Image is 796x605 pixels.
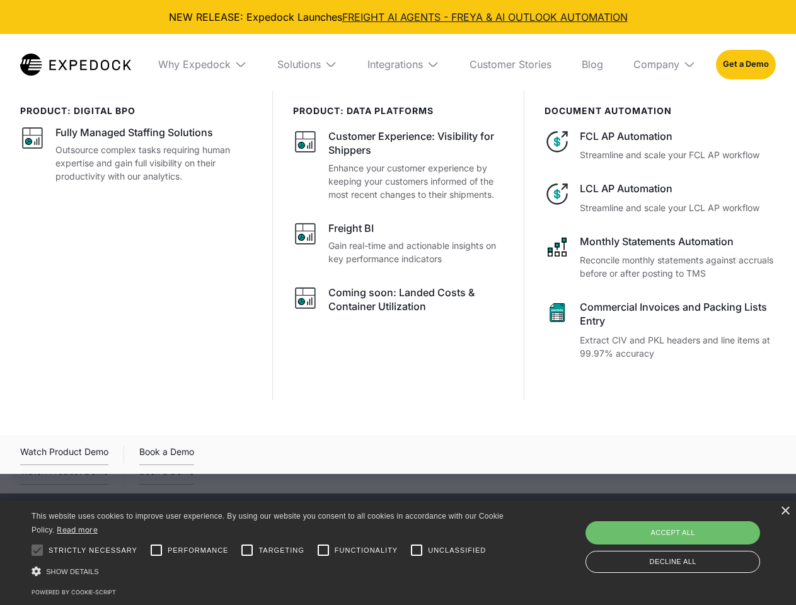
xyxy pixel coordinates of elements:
[428,545,486,556] span: Unclassified
[20,125,252,183] a: graph iconFully Managed Staffing SolutionsOutsource complex tasks requiring human expertise and g...
[580,201,776,214] p: Streamline and scale your LCL AP workflow
[580,129,776,143] div: FCL AP Automation
[328,285,504,314] div: Coming soon: Landed Costs & Container Utilization
[277,58,321,71] div: Solutions
[328,129,504,158] div: Customer Experience: Visibility for Shippers
[32,589,116,596] a: Powered by cookie-script
[20,444,108,465] div: Watch Product Demo
[545,234,570,260] img: network like icon
[55,125,213,139] div: Fully Managed Staffing Solutions
[293,285,318,311] img: graph icon
[55,143,252,183] p: Outsource complex tasks requiring human expertise and gain full visibility on their productivity ...
[545,106,776,117] div: document automation
[20,444,108,465] a: open lightbox
[545,300,570,325] img: sheet icon
[580,148,776,161] p: Streamline and scale your FCL AP workflow
[545,181,776,214] a: dollar iconLCL AP AutomationStreamline and scale your LCL AP workflow
[46,568,99,575] span: Show details
[10,10,786,24] div: NEW RELEASE: Expedock Launches
[293,221,504,265] a: graph iconFreight BIGain real-time and actionable insights on key performance indicators
[20,106,252,117] div: product: digital bpo
[267,34,347,95] div: Solutions
[545,300,776,360] a: sheet iconCommercial Invoices and Packing Lists EntryExtract CIV and PKL headers and line items a...
[357,34,449,95] div: Integrations
[572,34,613,95] a: Blog
[168,545,229,556] span: Performance
[580,253,776,280] p: Reconcile monthly statements against accruals before or after posting to TMS
[623,34,706,95] div: Company
[57,525,98,534] a: Read more
[328,239,504,265] p: Gain real-time and actionable insights on key performance indicators
[586,469,796,605] iframe: Chat Widget
[328,221,374,235] div: Freight BI
[633,58,679,71] div: Company
[545,129,570,154] img: dollar icon
[545,181,570,207] img: dollar icon
[545,129,776,161] a: dollar iconFCL AP AutomationStreamline and scale your FCL AP workflow
[580,333,776,360] p: Extract CIV and PKL headers and line items at 99.97% accuracy
[328,161,504,201] p: Enhance your customer experience by keeping your customers informed of the most recent changes to...
[293,106,504,117] div: PRODUCT: data platforms
[367,58,423,71] div: Integrations
[20,125,45,151] img: graph icon
[580,234,776,248] div: Monthly Statements Automation
[459,34,562,95] a: Customer Stories
[716,50,776,79] a: Get a Demo
[32,565,508,578] div: Show details
[158,58,231,71] div: Why Expedock
[293,285,504,318] a: graph iconComing soon: Landed Costs & Container Utilization
[148,34,257,95] div: Why Expedock
[580,181,776,195] div: LCL AP Automation
[139,444,194,465] a: Book a Demo
[49,545,137,556] span: Strictly necessary
[545,234,776,280] a: network like iconMonthly Statements AutomationReconcile monthly statements against accruals befor...
[258,545,304,556] span: Targeting
[580,300,776,328] div: Commercial Invoices and Packing Lists Entry
[293,129,318,154] img: graph icon
[335,545,398,556] span: Functionality
[293,129,504,201] a: graph iconCustomer Experience: Visibility for ShippersEnhance your customer experience by keeping...
[342,11,628,23] a: FREIGHT AI AGENTS - FREYA & AI OUTLOOK AUTOMATION
[32,512,504,535] span: This website uses cookies to improve user experience. By using our website you consent to all coo...
[293,221,318,246] img: graph icon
